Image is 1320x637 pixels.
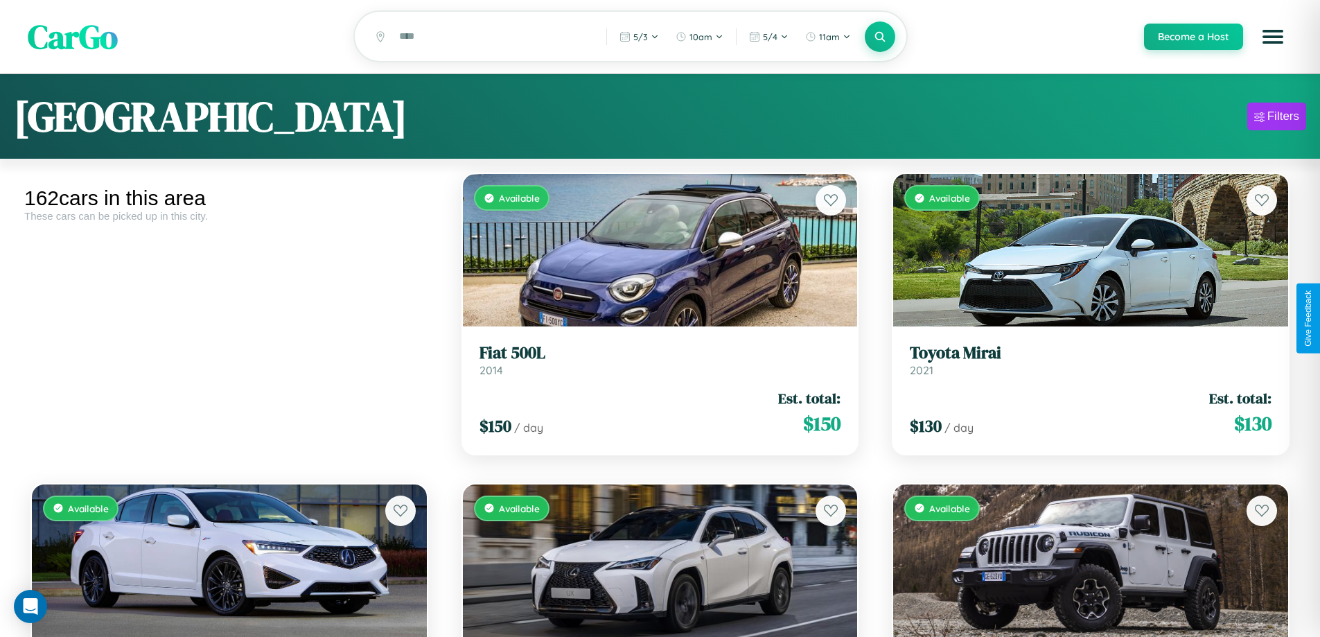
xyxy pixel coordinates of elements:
[24,210,434,222] div: These cars can be picked up in this city.
[479,343,841,377] a: Fiat 500L2014
[1253,17,1292,56] button: Open menu
[514,421,543,435] span: / day
[1209,388,1271,408] span: Est. total:
[944,421,974,435] span: / day
[24,186,434,210] div: 162 cars in this area
[14,88,407,145] h1: [GEOGRAPHIC_DATA]
[929,192,970,204] span: Available
[819,31,840,42] span: 11am
[778,388,841,408] span: Est. total:
[1144,24,1243,50] button: Become a Host
[910,343,1271,363] h3: Toyota Mirai
[633,31,648,42] span: 5 / 3
[479,343,841,363] h3: Fiat 500L
[803,410,841,437] span: $ 150
[689,31,712,42] span: 10am
[479,415,511,437] span: $ 150
[499,192,540,204] span: Available
[28,14,118,60] span: CarGo
[1267,110,1299,123] div: Filters
[479,363,503,377] span: 2014
[798,26,858,48] button: 11am
[14,590,47,623] div: Open Intercom Messenger
[1247,103,1306,130] button: Filters
[1234,410,1271,437] span: $ 130
[613,26,666,48] button: 5/3
[910,415,942,437] span: $ 130
[929,503,970,514] span: Available
[763,31,777,42] span: 5 / 4
[910,363,933,377] span: 2021
[742,26,795,48] button: 5/4
[499,503,540,514] span: Available
[68,503,109,514] span: Available
[669,26,730,48] button: 10am
[1303,290,1313,347] div: Give Feedback
[910,343,1271,377] a: Toyota Mirai2021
